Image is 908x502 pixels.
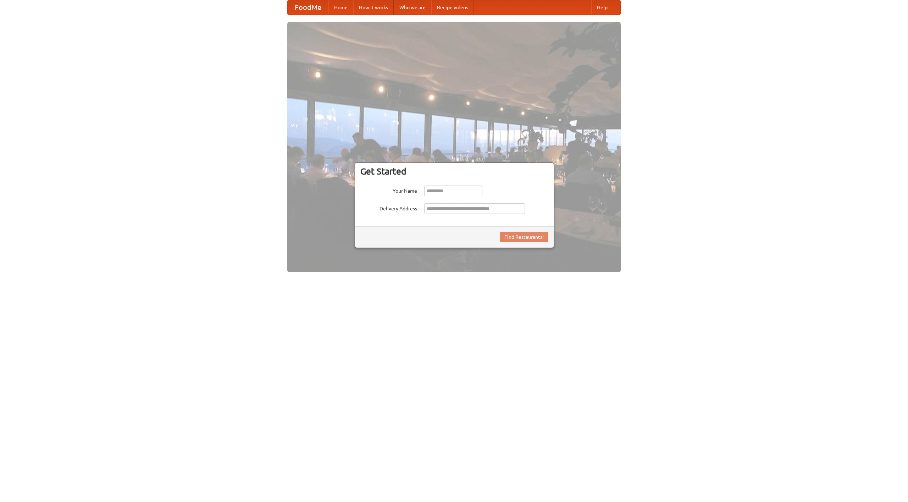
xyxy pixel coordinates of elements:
a: Home [328,0,353,15]
a: Who we are [394,0,431,15]
h3: Get Started [360,166,548,177]
label: Delivery Address [360,203,417,212]
a: Recipe videos [431,0,474,15]
button: Find Restaurants! [500,232,548,242]
a: How it works [353,0,394,15]
a: Help [591,0,613,15]
label: Your Name [360,186,417,194]
a: FoodMe [288,0,328,15]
